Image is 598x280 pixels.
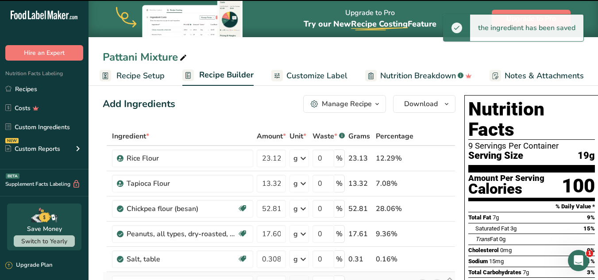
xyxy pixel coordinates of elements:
[293,203,298,214] div: g
[468,247,499,253] span: Cholesterol
[6,173,19,179] div: BETA
[127,254,237,265] div: Salt, table
[313,131,345,142] div: Waste
[468,269,521,276] span: Total Carbohydrates
[348,203,372,214] div: 52.81
[127,203,237,214] div: Chickpea flour (besan)
[587,269,595,276] span: 3%
[468,99,595,140] h1: Nutrition Facts
[468,183,544,196] div: Calories
[506,13,556,24] span: Upgrade to Pro
[116,70,165,82] span: Recipe Setup
[493,214,499,221] span: 7g
[127,229,237,239] div: Peanuts, all types, dry-roasted, without salt
[523,269,529,276] span: 7g
[293,178,298,189] div: g
[5,45,83,61] button: Hire an Expert
[475,225,509,232] span: Saturated Fat
[286,70,347,82] span: Customize Label
[490,66,584,86] a: Notes & Attachments
[586,250,593,257] span: 1
[468,258,488,265] span: Sodium
[257,131,286,142] span: Amount
[365,66,472,86] a: Nutrition Breakdown
[27,224,62,234] div: Save Money
[376,178,413,189] div: 7.08%
[348,153,372,164] div: 23.13
[393,95,455,113] button: Download
[505,70,584,82] span: Notes & Attachments
[499,236,505,242] span: 0g
[100,66,165,86] a: Recipe Setup
[5,144,60,153] div: Custom Reports
[348,131,370,142] span: Grams
[348,178,372,189] div: 13.32
[578,150,595,161] span: 19g
[470,15,583,41] div: the ingredient has been saved
[468,142,595,150] div: 9 Servings Per Container
[199,69,254,81] span: Recipe Builder
[182,65,254,86] a: Recipe Builder
[492,10,571,27] button: Upgrade to Pro
[376,229,413,239] div: 9.36%
[562,174,595,198] div: 100
[587,258,595,265] span: 1%
[404,99,438,109] span: Download
[468,201,595,212] section: % Daily Value *
[103,49,189,65] div: Pattani Mixture
[21,237,67,245] span: Switch to Yearly
[322,99,372,109] div: Manage Recipe
[304,0,436,37] div: Upgrade to Pro
[468,214,491,221] span: Total Fat
[351,19,408,29] span: Recipe Costing
[475,236,498,242] span: Fat
[376,153,413,164] div: 12.29%
[510,225,517,232] span: 3g
[376,203,413,214] div: 28.06%
[475,236,490,242] i: Trans
[568,250,589,271] iframe: Intercom live chat
[14,235,75,247] button: Switch to Yearly
[112,131,149,142] span: Ingredient
[5,138,19,143] div: NEW
[293,153,298,164] div: g
[303,95,386,113] button: Manage Recipe
[587,247,595,253] span: 0%
[289,131,306,142] span: Unit
[587,214,595,221] span: 9%
[380,70,456,82] span: Nutrition Breakdown
[127,153,237,164] div: Rice Flour
[348,229,372,239] div: 17.61
[5,261,52,270] div: Upgrade Plan
[468,150,523,161] span: Serving Size
[271,66,347,86] a: Customize Label
[583,225,595,232] span: 15%
[376,254,413,265] div: 0.16%
[127,178,237,189] div: Tapioca Flour
[293,229,298,239] div: g
[468,174,544,183] div: Amount Per Serving
[103,97,175,111] div: Add Ingredients
[376,131,413,142] span: Percentage
[489,258,504,265] span: 15mg
[293,254,298,265] div: g
[304,19,436,29] span: Try our New Feature
[500,247,512,253] span: 0mg
[348,254,372,265] div: 0.31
